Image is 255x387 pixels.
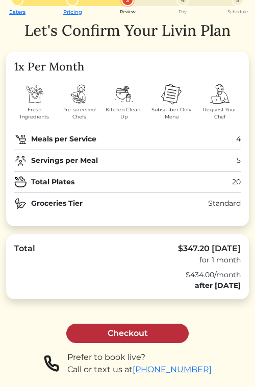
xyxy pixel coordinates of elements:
img: shopping-bag-3fe9fdf43c70cd0f07ddb1d918fa50fd9965662e60047f57cd2cdb62210a911f.svg [22,82,47,106]
a: Pricing [63,9,82,15]
h4: 1x Per Month [14,60,241,73]
a: Checkout [66,324,189,343]
img: chef-badb71c08a8f5ffc52cdcf2d2ad30fe731140de9f2fb1f8ce126cf7b01e74f51.svg [67,82,91,106]
h1: Let's Confirm Your Livin Plan [6,21,249,39]
span: Subscriber Only Menu [146,106,197,121]
div: 20 [232,177,241,187]
strong: Servings per Meal [31,155,98,166]
div: $434.00/month [14,270,241,280]
strong: Meals per Service [31,134,96,144]
span: Request Your Chef [199,106,241,121]
strong: after [DATE] [195,281,241,290]
small: Review [120,9,136,15]
img: natural-food-24e544fcef0d753ee7478663568a396ddfcde3812772f870894636ce272f7b23.svg [14,197,27,210]
div: Total [14,243,35,265]
img: pan-03-22b2d27afe76b5b8ac93af3fa79042a073eb7c635289ef4c7fe901eadbf07da4.svg [14,133,27,146]
img: plate_medium_icon-e045dfd5cac101296ac37c6c512ae1b2bf7298469c6406fb320d813940e28050.svg [14,176,27,188]
div: for 1 month [178,255,241,265]
img: order-chef-services-326f08f44a6aa5e3920b69c4f720486849f38608855716721851c101076d58f1.svg [208,82,232,106]
small: Pay [178,9,187,15]
span: Pre-screened Chefs [57,106,102,121]
img: phone-a8f1853615f4955a6c6381654e1c0f7430ed919b147d78756318837811cda3a7.svg [44,351,59,376]
div: Prefer to book live? [67,351,212,364]
a: Eaters [9,9,25,15]
small: Schedule [227,9,248,15]
a: [PHONE_NUMBER] [133,365,212,374]
span: Kitchen Clean-Up [104,106,144,121]
img: dishes-d6934137296c20fa1fbd2b863cbcc29b0ee9867785c1462d0468fec09d0b8e2d.svg [112,82,136,106]
div: $347.20 [DATE] [178,243,241,255]
img: users-group-f3c9345611b1a2b1092ab9a4f439ac097d827a523e23c74d1db29542e094688d.svg [14,154,27,167]
span: Fresh Ingredients [14,106,55,121]
div: Standard [208,198,241,209]
div: 4 [236,134,241,144]
strong: Total Plates [31,177,74,187]
strong: Groceries Tier [31,198,83,209]
img: menu-2f35c4f96a4585effa3d08e608743c4cf839ddca9e71355e0d64a4205c697bf4.svg [159,82,184,106]
div: 5 [237,155,241,166]
div: Call or text us at [67,364,212,376]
